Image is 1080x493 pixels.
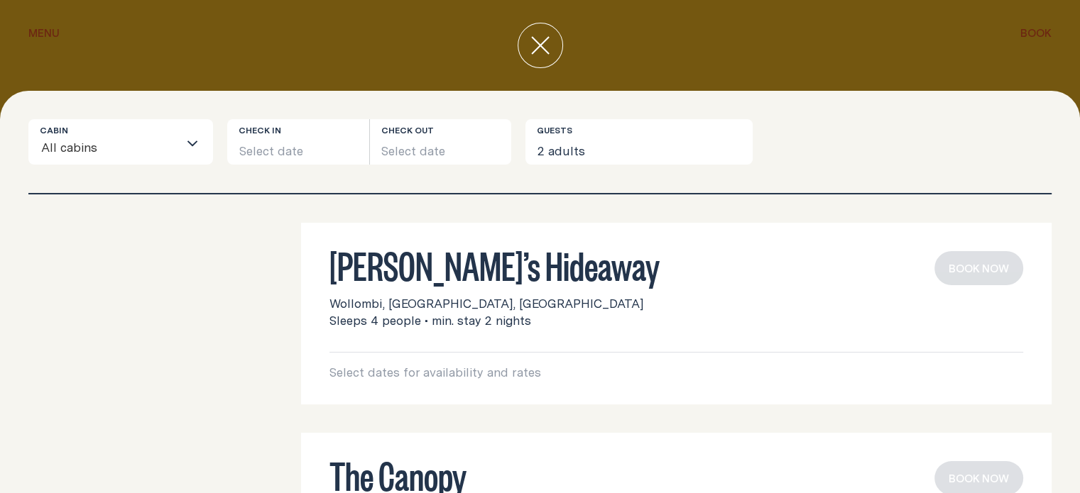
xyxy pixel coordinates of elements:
[28,119,213,165] div: Search for option
[329,364,1023,381] p: Select dates for availability and rates
[40,131,98,164] span: All cabins
[329,461,1023,488] h3: The Canopy
[329,251,1023,278] h3: [PERSON_NAME]’s Hideaway
[525,119,753,165] button: 2 adults
[370,119,512,165] button: Select date
[329,295,643,312] span: Wollombi, [GEOGRAPHIC_DATA], [GEOGRAPHIC_DATA]
[518,23,563,68] button: close
[537,125,572,136] label: Guests
[227,119,369,165] button: Select date
[329,312,531,329] span: Sleeps 4 people • min. stay 2 nights
[934,251,1023,285] button: book now
[98,134,178,164] input: Search for option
